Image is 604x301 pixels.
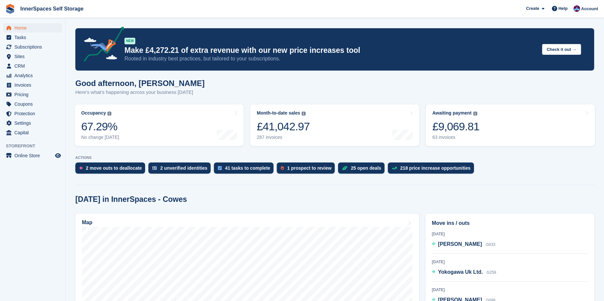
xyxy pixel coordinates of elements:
a: menu [3,42,62,52]
span: Invoices [14,80,54,90]
a: Yokogawa Uk Ltd. G259 [432,268,496,277]
div: £41,042.97 [257,120,310,133]
img: icon-info-grey-7440780725fd019a000dd9b08b2336e03edf1995a4989e88bcd33f0948082b44.svg [473,112,477,116]
a: 2 unverified identities [148,162,214,177]
a: 1 prospect to review [277,162,338,177]
div: 67.29% [81,120,119,133]
span: Storefront [6,143,65,149]
div: 63 invoices [432,135,480,140]
img: icon-info-grey-7440780725fd019a000dd9b08b2336e03edf1995a4989e88bcd33f0948082b44.svg [302,112,306,116]
a: menu [3,128,62,137]
h1: Good afternoon, [PERSON_NAME] [75,79,205,88]
div: 2 move outs to deallocate [86,165,142,171]
span: Yokogawa Uk Ltd. [438,269,483,275]
a: 25 open deals [338,162,388,177]
div: Month-to-date sales [257,110,300,116]
a: menu [3,71,62,80]
div: 287 invoices [257,135,310,140]
div: No change [DATE] [81,135,119,140]
img: deal-1b604bf984904fb50ccaf53a9ad4b4a5d6e5aea283cecdc64d6e3604feb123c2.svg [342,166,348,170]
a: InnerSpaces Self Storage [18,3,86,14]
span: Subscriptions [14,42,54,52]
a: menu [3,99,62,109]
p: Rooted in industry best practices, but tailored to your subscriptions. [124,55,537,62]
a: menu [3,151,62,160]
a: menu [3,90,62,99]
span: CRM [14,61,54,71]
a: Preview store [54,152,62,160]
a: menu [3,80,62,90]
div: Occupancy [81,110,106,116]
a: Awaiting payment £9,069.81 63 invoices [426,104,595,146]
span: Pricing [14,90,54,99]
p: Here's what's happening across your business [DATE] [75,89,205,96]
div: 25 open deals [351,165,381,171]
span: Tasks [14,33,54,42]
img: move_outs_to_deallocate_icon-f764333ba52eb49d3ac5e1228854f67142a1ed5810a6f6cc68b1a99e826820c5.svg [79,166,83,170]
div: Awaiting payment [432,110,472,116]
h2: Move ins / outs [432,219,588,227]
h2: [DATE] in InnerSpaces - Cowes [75,195,187,204]
span: Protection [14,109,54,118]
img: task-75834270c22a3079a89374b754ae025e5fb1db73e45f91037f5363f120a921f8.svg [218,166,222,170]
span: G259 [486,270,496,275]
div: 1 prospect to review [287,165,331,171]
a: menu [3,109,62,118]
a: menu [3,118,62,128]
img: stora-icon-8386f47178a22dfd0bd8f6a31ec36ba5ce8667c1dd55bd0f319d3a0aa187defe.svg [5,4,15,14]
img: Paul Allo [574,5,580,12]
img: price-adjustments-announcement-icon-8257ccfd72463d97f412b2fc003d46551f7dbcb40ab6d574587a9cd5c0d94... [78,27,124,64]
div: [DATE] [432,231,588,237]
span: Settings [14,118,54,128]
p: ACTIONS [75,156,594,160]
span: Coupons [14,99,54,109]
span: Home [14,23,54,32]
img: price_increase_opportunities-93ffe204e8149a01c8c9dc8f82e8f89637d9d84a8eef4429ea346261dce0b2c0.svg [392,167,397,170]
span: Account [581,6,598,12]
p: Make £4,272.21 of extra revenue with our new price increases tool [124,46,537,55]
img: verify_identity-adf6edd0f0f0b5bbfe63781bf79b02c33cf7c696d77639b501bdc392416b5a36.svg [152,166,157,170]
button: Check it out → [542,44,581,55]
span: [PERSON_NAME] [438,241,482,247]
a: menu [3,23,62,32]
h2: Map [82,220,92,226]
div: 41 tasks to complete [225,165,270,171]
a: Occupancy 67.29% No change [DATE] [75,104,244,146]
a: 2 move outs to deallocate [75,162,148,177]
span: Create [526,5,539,12]
img: icon-info-grey-7440780725fd019a000dd9b08b2336e03edf1995a4989e88bcd33f0948082b44.svg [107,112,111,116]
div: 2 unverified identities [160,165,207,171]
span: Online Store [14,151,54,160]
a: menu [3,52,62,61]
img: prospect-51fa495bee0391a8d652442698ab0144808aea92771e9ea1ae160a38d050c398.svg [281,166,284,170]
span: Analytics [14,71,54,80]
a: menu [3,33,62,42]
a: Month-to-date sales £41,042.97 287 invoices [250,104,419,146]
span: G033 [486,242,495,247]
div: [DATE] [432,287,588,293]
a: 41 tasks to complete [214,162,277,177]
div: £9,069.81 [432,120,480,133]
span: Capital [14,128,54,137]
a: 218 price increase opportunities [388,162,477,177]
span: Sites [14,52,54,61]
a: menu [3,61,62,71]
div: [DATE] [432,259,588,265]
div: NEW [124,38,135,44]
a: [PERSON_NAME] G033 [432,240,495,249]
span: Help [558,5,568,12]
div: 218 price increase opportunities [400,165,471,171]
